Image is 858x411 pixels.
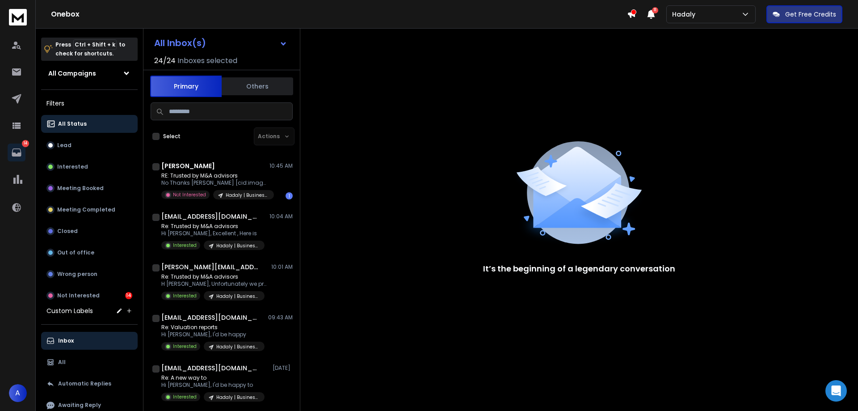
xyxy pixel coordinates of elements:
[273,364,293,372] p: [DATE]
[150,76,222,97] button: Primary
[161,172,269,179] p: RE: Trusted by M&A advisors
[216,242,259,249] p: Hadaly | Business Advisors and M&A
[161,331,265,338] p: Hi [PERSON_NAME], I'd be happy
[41,287,138,305] button: Not Interested14
[271,263,293,271] p: 10:01 AM
[57,228,78,235] p: Closed
[8,144,25,161] a: 14
[161,230,265,237] p: Hi [PERSON_NAME], Excellent , Here is
[48,69,96,78] h1: All Campaigns
[161,161,215,170] h1: [PERSON_NAME]
[766,5,842,23] button: Get Free Credits
[57,163,88,170] p: Interested
[216,394,259,401] p: Hadaly | Business Advisors and M&A
[41,375,138,393] button: Automatic Replies
[269,162,293,169] p: 10:45 AM
[154,55,176,66] span: 24 / 24
[161,374,265,381] p: Re: A new way to
[57,206,115,213] p: Meeting Completed
[161,273,269,280] p: Re: Trusted by M&A advisors
[125,292,132,299] div: 14
[286,192,293,199] div: 1
[41,64,138,82] button: All Campaigns
[41,201,138,219] button: Meeting Completed
[51,9,627,20] h1: Onebox
[9,384,27,402] button: A
[58,402,101,409] p: Awaiting Reply
[41,158,138,176] button: Interested
[216,343,259,350] p: Hadaly | Business Advisors and M&A
[46,306,93,315] h3: Custom Labels
[173,343,197,350] p: Interested
[73,39,117,50] span: Ctrl + Shift + k
[58,359,66,366] p: All
[22,140,29,147] p: 14
[41,136,138,154] button: Lead
[154,38,206,47] h1: All Inbox(s)
[57,185,104,192] p: Meeting Booked
[173,292,197,299] p: Interested
[163,133,181,140] label: Select
[58,380,111,387] p: Automatic Replies
[41,353,138,371] button: All
[483,263,675,275] p: It’s the beginning of a legendary conversation
[161,364,260,373] h1: [EMAIL_ADDRESS][DOMAIN_NAME]
[41,244,138,262] button: Out of office
[57,142,71,149] p: Lead
[58,337,74,344] p: Inbox
[226,192,269,199] p: Hadaly | Business Advisors and M&A
[177,55,237,66] h3: Inboxes selected
[58,120,87,127] p: All Status
[672,10,699,19] p: Hadaly
[269,213,293,220] p: 10:04 AM
[55,40,125,58] p: Press to check for shortcuts.
[161,280,269,288] p: H [PERSON_NAME], Unfortunately we prefer to
[173,242,197,249] p: Interested
[222,76,293,96] button: Others
[161,212,260,221] h1: [EMAIL_ADDRESS][DOMAIN_NAME]
[57,271,97,278] p: Wrong person
[161,381,265,389] p: Hi [PERSON_NAME], I'd be happy to
[57,249,94,256] p: Out of office
[173,394,197,400] p: Interested
[41,265,138,283] button: Wrong person
[161,324,265,331] p: Re: Valuation reports
[652,7,658,13] span: 11
[161,223,265,230] p: Re: Trusted by M&A advisors
[161,263,260,271] h1: [PERSON_NAME][EMAIL_ADDRESS][DOMAIN_NAME]
[161,179,269,186] p: No Thanks [PERSON_NAME] [cid:image001.jpg@01DC0D00.1179AC60]
[57,292,100,299] p: Not Interested
[161,313,260,322] h1: [EMAIL_ADDRESS][DOMAIN_NAME]
[173,191,206,198] p: Not Interested
[41,222,138,240] button: Closed
[825,380,847,402] div: Open Intercom Messenger
[785,10,836,19] p: Get Free Credits
[216,293,259,300] p: Hadaly | Business Advisors and M&A
[9,9,27,25] img: logo
[41,179,138,197] button: Meeting Booked
[41,97,138,110] h3: Filters
[41,115,138,133] button: All Status
[41,332,138,350] button: Inbox
[147,34,294,52] button: All Inbox(s)
[268,314,293,321] p: 09:43 AM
